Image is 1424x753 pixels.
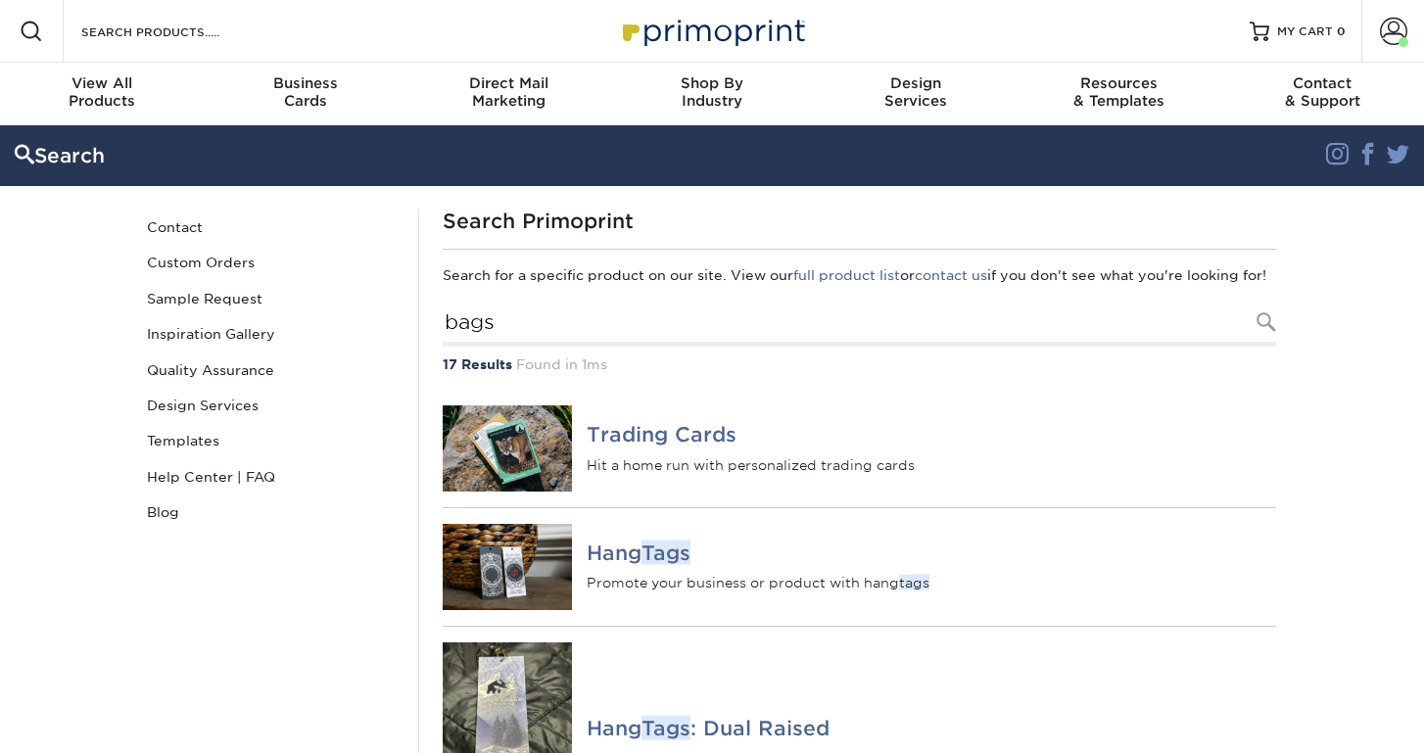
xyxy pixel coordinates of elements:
[814,74,1018,110] div: Services
[204,74,407,110] div: Cards
[139,353,403,388] a: Quality Assurance
[406,63,610,125] a: Direct MailMarketing
[614,10,810,52] img: Primoprint
[793,267,900,283] a: full product list
[406,74,610,110] div: Marketing
[139,316,403,352] a: Inspiration Gallery
[587,454,1276,474] p: Hit a home run with personalized trading cards
[443,265,1276,285] p: Search for a specific product on our site. View our or if you don't see what you're looking for!
[443,524,572,610] img: Hang Tags
[139,494,403,530] a: Blog
[443,210,1276,233] h1: Search Primoprint
[915,267,987,283] a: contact us
[1277,24,1333,40] span: MY CART
[1018,74,1221,92] span: Resources
[443,356,512,372] strong: 17 Results
[139,281,403,316] a: Sample Request
[610,74,814,110] div: Industry
[610,63,814,125] a: Shop ByIndustry
[587,541,1276,564] h4: Hang
[1337,24,1346,38] span: 0
[204,63,407,125] a: BusinessCards
[443,405,572,492] img: Trading Cards
[516,356,607,372] span: Found in 1ms
[587,423,1276,447] h4: Trading Cards
[79,20,270,43] input: SEARCH PRODUCTS.....
[139,423,403,458] a: Templates
[814,63,1018,125] a: DesignServices
[139,388,403,423] a: Design Services
[587,716,1276,739] h4: Hang : Dual Raised
[139,459,403,494] a: Help Center | FAQ
[1220,74,1424,92] span: Contact
[1018,63,1221,125] a: Resources& Templates
[641,715,690,739] em: Tags
[406,74,610,92] span: Direct Mail
[443,302,1276,347] input: Search Products...
[899,575,929,590] em: tags
[1220,74,1424,110] div: & Support
[443,390,1276,507] a: Trading Cards Trading Cards Hit a home run with personalized trading cards
[1220,63,1424,125] a: Contact& Support
[139,210,403,245] a: Contact
[1018,74,1221,110] div: & Templates
[610,74,814,92] span: Shop By
[204,74,407,92] span: Business
[443,508,1276,626] a: Hang Tags HangTags Promote your business or product with hangtags
[587,573,1276,592] p: Promote your business or product with hang
[814,74,1018,92] span: Design
[641,540,690,564] em: Tags
[139,245,403,280] a: Custom Orders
